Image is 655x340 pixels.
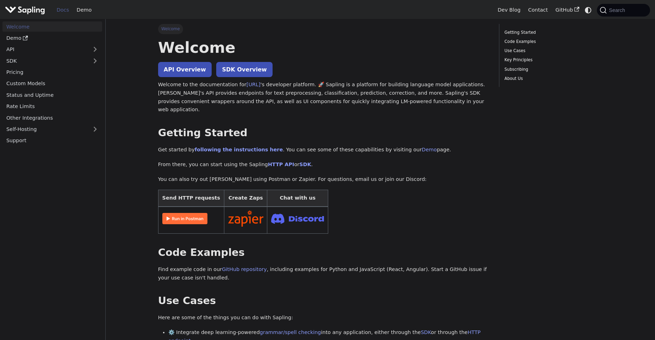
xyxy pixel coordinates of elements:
[260,329,321,335] a: grammar/spell checking
[88,44,102,55] button: Expand sidebar category 'API'
[2,136,102,146] a: Support
[158,160,489,169] p: From there, you can start using the Sapling or .
[158,24,183,34] span: Welcome
[505,38,600,45] a: Code Examples
[158,81,489,114] p: Welcome to the documentation for 's developer platform. 🚀 Sapling is a platform for building lang...
[5,5,45,15] img: Sapling.ai
[162,213,207,224] img: Run in Postman
[88,56,102,66] button: Expand sidebar category 'SDK'
[597,4,650,17] button: Search (Command+K)
[158,295,489,307] h2: Use Cases
[2,113,102,123] a: Other Integrations
[505,48,600,54] a: Use Cases
[158,24,489,34] nav: Breadcrumbs
[583,5,593,15] button: Switch between dark and light mode (currently system mode)
[73,5,95,15] a: Demo
[158,265,489,282] p: Find example code in our , including examples for Python and JavaScript (React, Angular). Start a...
[222,266,267,272] a: GitHub repository
[551,5,583,15] a: GitHub
[268,162,294,167] a: HTTP API
[158,246,489,259] h2: Code Examples
[2,56,88,66] a: SDK
[228,210,263,227] img: Connect in Zapier
[216,62,272,77] a: SDK Overview
[247,82,261,87] a: [URL]
[505,29,600,36] a: Getting Started
[505,75,600,82] a: About Us
[53,5,73,15] a: Docs
[158,175,489,184] p: You can also try out [PERSON_NAME] using Postman or Zapier. For questions, email us or join our D...
[421,329,431,335] a: SDK
[2,78,102,89] a: Custom Models
[524,5,552,15] a: Contact
[158,146,489,154] p: Get started by . You can see some of these capabilities by visiting our page.
[505,66,600,73] a: Subscribing
[607,7,629,13] span: Search
[2,44,88,55] a: API
[158,127,489,139] h2: Getting Started
[299,162,311,167] a: SDK
[271,212,324,226] img: Join Discord
[2,124,102,134] a: Self-Hosting
[494,5,524,15] a: Dev Blog
[267,190,328,207] th: Chat with us
[505,57,600,63] a: Key Principles
[2,67,102,77] a: Pricing
[5,5,48,15] a: Sapling.aiSapling.ai
[422,147,437,152] a: Demo
[224,190,267,207] th: Create Zaps
[158,190,224,207] th: Send HTTP requests
[2,33,102,43] a: Demo
[158,314,489,322] p: Here are some of the things you can do with Sapling:
[2,21,102,32] a: Welcome
[195,147,283,152] a: following the instructions here
[2,90,102,100] a: Status and Uptime
[2,101,102,112] a: Rate Limits
[158,38,489,57] h1: Welcome
[158,62,212,77] a: API Overview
